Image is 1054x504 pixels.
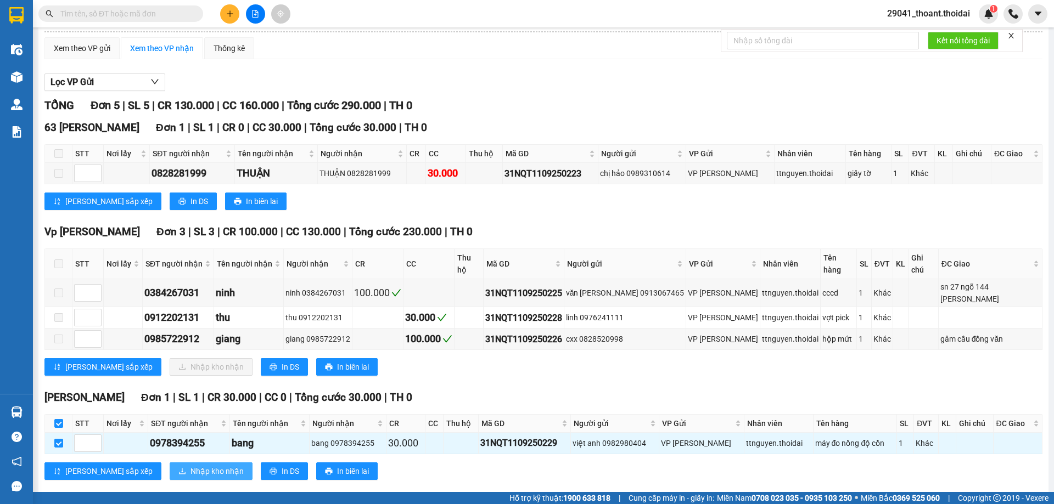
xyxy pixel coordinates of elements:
th: Ghi chú [953,145,991,163]
span: sort-ascending [53,197,61,206]
img: phone-icon [1008,9,1018,19]
div: 0912202131 [144,310,212,325]
span: Nơi lấy [106,148,138,160]
div: văn [PERSON_NAME] 0913067465 [566,287,685,299]
span: Nơi lấy [106,258,131,270]
div: ttnguyen.thoidai [762,287,818,299]
button: downloadNhập kho nhận [170,358,253,376]
span: printer [178,197,186,206]
span: | [289,391,292,404]
img: solution-icon [11,126,23,138]
td: 31NQT1109250225 [484,279,564,307]
div: ttnguyen.thoidai [776,167,844,179]
span: SĐT người nhận [151,417,218,429]
div: bang 0978394255 [311,437,384,449]
span: | [202,391,205,404]
span: Người gửi [601,148,675,160]
span: Miền Nam [717,492,852,504]
div: VP [PERSON_NAME] [661,437,742,449]
span: Lọc VP Gửi [51,75,94,89]
th: CC [403,249,455,279]
span: CC 130.000 [286,225,341,238]
span: Mã GD [481,417,559,429]
div: Khác [916,437,937,449]
th: Ghi chú [909,249,939,279]
span: SL 1 [178,391,199,404]
div: cccd [822,287,854,299]
div: 31NQT1109250226 [485,332,562,346]
button: sort-ascending[PERSON_NAME] sắp xếp [44,358,161,376]
img: icon-new-feature [984,9,994,19]
div: chị hảo 0989310614 [600,167,684,179]
span: CR 100.000 [223,225,278,238]
button: printerIn biên lai [316,358,378,376]
td: 0912202131 [143,307,214,329]
span: TH 0 [405,121,427,134]
span: Tên người nhận [238,148,306,160]
div: gâm cầu đồng văn [940,333,1040,345]
th: Thu hộ [455,249,484,279]
span: printer [234,197,242,206]
div: ttnguyen.thoidai [746,437,811,449]
td: VP Nguyễn Quốc Trị [686,307,760,329]
th: KL [893,249,909,279]
td: 0978394255 [148,433,230,454]
div: ninh [216,285,282,301]
th: ĐVT [872,249,893,279]
th: Ghi chú [956,415,993,433]
span: Nhập kho nhận [190,465,244,477]
th: STT [72,145,104,163]
span: | [619,492,620,504]
button: Lọc VP Gửi [44,73,165,91]
span: down [150,77,159,86]
span: Đơn 3 [156,225,186,238]
span: Miền Bắc [861,492,940,504]
td: VP Nguyễn Quốc Trị [659,433,744,454]
div: bang [232,435,307,451]
th: Nhân viên [775,145,846,163]
button: sort-ascending[PERSON_NAME] sắp xếp [44,462,161,480]
th: CC [425,415,444,433]
div: 100.000 [354,285,401,301]
div: THUẬN [237,166,316,181]
button: printerIn biên lai [225,192,287,210]
div: VP [PERSON_NAME] [688,312,758,324]
span: Cung cấp máy in - giấy in: [629,492,714,504]
span: [PERSON_NAME] [44,391,125,404]
th: SL [892,145,909,163]
td: 31NQT1109250223 [503,163,599,184]
th: Thu hộ [444,415,479,433]
span: file-add [251,10,259,18]
button: plus [220,4,239,24]
span: sort-ascending [53,363,61,372]
div: THUẬN 0828281999 [319,167,405,179]
span: Nơi lấy [106,417,137,429]
span: Mã GD [506,148,587,160]
strong: 0369 525 060 [893,494,940,502]
span: CC 0 [265,391,287,404]
span: download [178,467,186,476]
span: | [259,391,262,404]
button: file-add [246,4,265,24]
div: thu [216,310,282,325]
td: giang [214,329,284,350]
div: ninh 0384267031 [285,287,350,299]
span: | [188,121,190,134]
span: CR 0 [222,121,244,134]
span: notification [12,456,22,467]
span: Vp [PERSON_NAME] [44,225,140,238]
input: Tìm tên, số ĐT hoặc mã đơn [60,8,190,20]
div: linh 0976241111 [566,312,685,324]
span: [PERSON_NAME] sắp xếp [65,361,153,373]
span: SĐT người nhận [145,258,203,270]
th: Tên hàng [846,145,892,163]
span: question-circle [12,432,22,442]
td: bang [230,433,310,454]
span: | [304,121,307,134]
span: check [391,288,401,298]
div: giấy tờ [848,167,889,179]
span: 29041_thoant.thoidai [878,7,979,20]
span: Tên người nhận [233,417,298,429]
span: In biên lai [337,465,369,477]
span: ĐC Giao [941,258,1031,270]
